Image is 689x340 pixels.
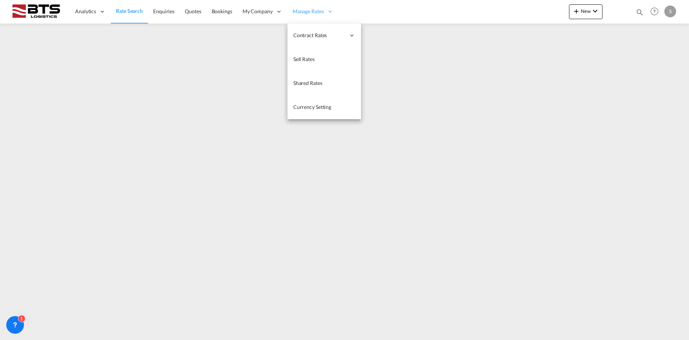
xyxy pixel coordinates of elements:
[664,6,676,17] div: S
[648,5,661,18] span: Help
[287,95,361,119] a: Currency Setting
[293,104,331,110] span: Currency Setting
[185,8,201,14] span: Quotes
[293,32,346,39] span: Contract Rates
[293,8,324,15] span: Manage Rates
[287,71,361,95] a: Shared Rates
[572,8,600,14] span: New
[293,80,322,86] span: Shared Rates
[591,7,600,15] md-icon: icon-chevron-down
[75,8,96,15] span: Analytics
[116,8,143,14] span: Rate Search
[648,5,664,18] div: Help
[153,8,174,14] span: Enquiries
[287,24,361,47] div: Contract Rates
[287,47,361,71] a: Sell Rates
[293,56,315,62] span: Sell Rates
[636,8,644,16] md-icon: icon-magnify
[569,4,603,19] button: icon-plus 400-fgNewicon-chevron-down
[636,8,644,19] div: icon-magnify
[212,8,232,14] span: Bookings
[11,3,61,20] img: cdcc71d0be7811ed9adfbf939d2aa0e8.png
[572,7,581,15] md-icon: icon-plus 400-fg
[243,8,273,15] span: My Company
